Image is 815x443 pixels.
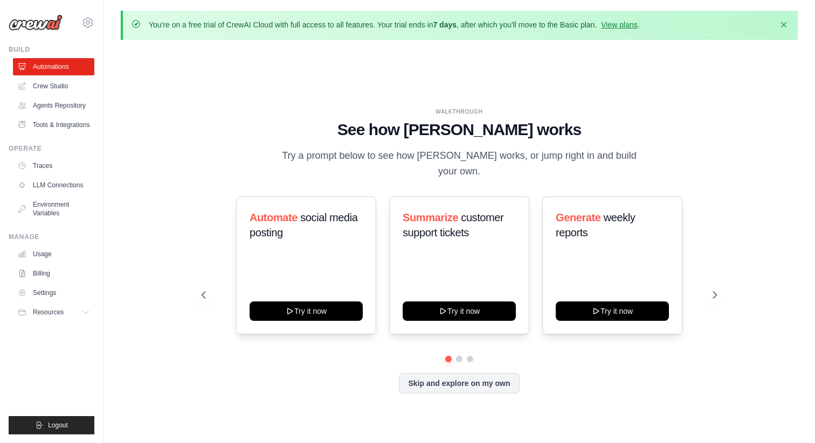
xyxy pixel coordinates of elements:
button: Skip and explore on my own [399,373,519,393]
a: Agents Repository [13,97,94,114]
strong: 7 days [433,20,457,29]
p: You're on a free trial of CrewAI Cloud with full access to all features. Your trial ends in , aft... [149,19,640,30]
a: LLM Connections [13,177,94,194]
div: Manage [9,233,94,241]
img: Logo [9,15,63,31]
p: Try a prompt below to see how [PERSON_NAME] works, or jump right in and build your own. [278,148,640,180]
span: Generate [556,212,601,223]
div: Operate [9,144,94,153]
button: Resources [13,304,94,321]
a: Usage [13,245,94,263]
div: Build [9,45,94,54]
h1: See how [PERSON_NAME] works [202,120,717,139]
a: Automations [13,58,94,75]
a: Billing [13,265,94,282]
span: social media posting [250,212,358,238]
a: View plans [601,20,637,29]
a: Tools & Integrations [13,116,94,133]
span: customer support tickets [403,212,503,238]
span: Automate [250,212,298,223]
a: Environment Variables [13,196,94,222]
button: Logout [9,416,94,434]
a: Traces [13,157,94,174]
button: Try it now [403,301,516,321]
button: Try it now [250,301,363,321]
a: Settings [13,284,94,301]
span: Summarize [403,212,458,223]
button: Try it now [556,301,669,321]
a: Crew Studio [13,78,94,95]
span: Resources [33,308,64,317]
span: Logout [48,421,68,430]
div: WALKTHROUGH [202,108,717,116]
